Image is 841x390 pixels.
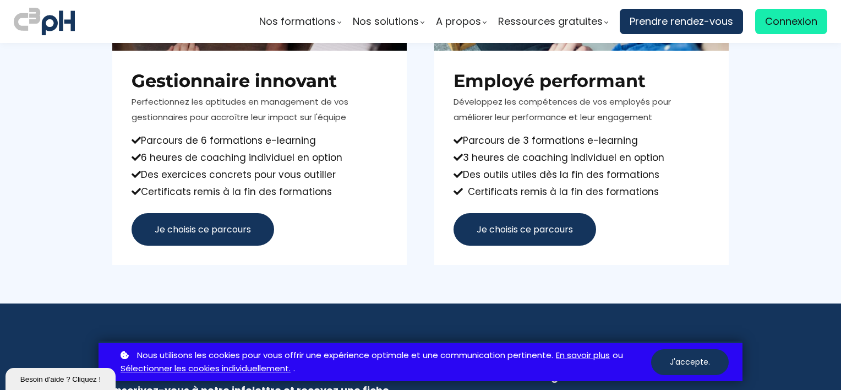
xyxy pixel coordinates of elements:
p: ou . [118,349,651,376]
div: Parcours de 3 formations e-learning [454,133,709,148]
span: Nos formations [259,13,336,30]
button: Je choisis ce parcours [132,213,274,246]
div: Des exercices concrets pour vous outiller [132,167,387,182]
b: Gestionnaire innovant [132,70,337,91]
a: Sélectionner les cookies individuellement. [121,362,291,376]
div: 3 heures de coaching individuel en option [454,150,709,165]
span: Nous utilisons les cookies pour vous offrir une expérience optimale et une communication pertinente. [137,349,553,362]
strong: Employé performant [454,70,646,91]
div: Certificats remis à la fin des formations [132,184,387,199]
span: Connexion [765,13,817,30]
a: Connexion [755,9,827,34]
button: Je choisis ce parcours [454,213,596,246]
span: Développez les compétences de vos employés pour améliorer leur performance et leur engagement [454,96,671,123]
span: A propos [436,13,481,30]
img: logo C3PH [14,6,75,37]
iframe: chat widget [6,366,118,390]
a: En savoir plus [556,349,610,362]
a: Prendre rendez-vous [620,9,743,34]
span: Perfectionnez les aptitudes en management de vos gestionnaires pour accroître leur impact sur l'é... [132,96,348,123]
div: Certificats remis à la fin des formations [454,184,709,199]
span: Prendre rendez-vous [630,13,733,30]
span: Je choisis ce parcours [155,223,251,236]
div: Parcours de 6 formations e-learning [132,133,387,148]
span: Nos solutions [353,13,419,30]
span: Ressources gratuites [498,13,603,30]
span: Je choisis ce parcours [477,223,573,236]
div: 6 heures de coaching individuel en option [132,150,387,165]
div: Des outils utiles dès la fin des formations [454,167,709,182]
button: J'accepte. [651,349,729,375]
